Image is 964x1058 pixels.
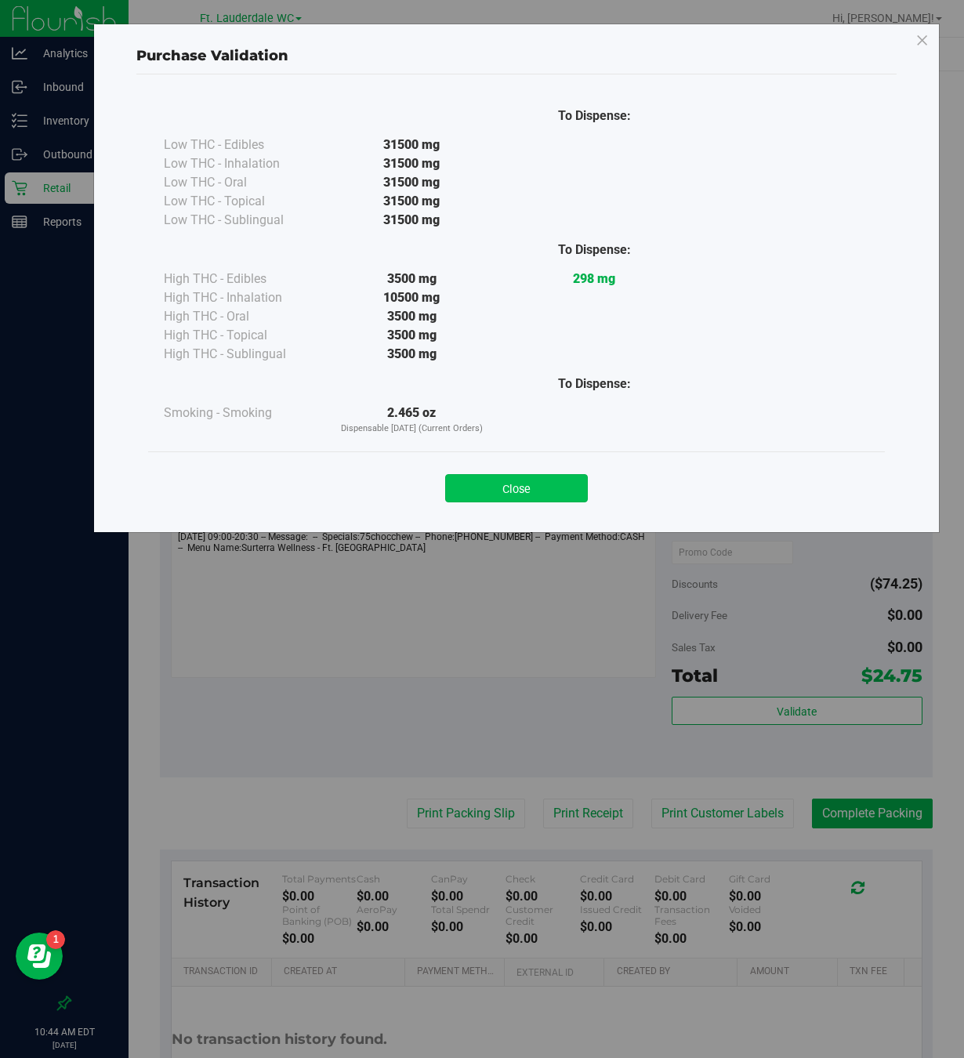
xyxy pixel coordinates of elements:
div: Low THC - Inhalation [164,154,321,173]
div: High THC - Edibles [164,270,321,288]
div: Low THC - Oral [164,173,321,192]
div: 3500 mg [321,345,503,364]
div: 3500 mg [321,326,503,345]
div: To Dispense: [503,107,686,125]
div: 2.465 oz [321,404,503,436]
button: Close [445,474,588,502]
div: 31500 mg [321,192,503,211]
div: Smoking - Smoking [164,404,321,422]
div: 31500 mg [321,136,503,154]
div: High THC - Oral [164,307,321,326]
iframe: Resource center unread badge [46,930,65,949]
div: 3500 mg [321,307,503,326]
div: 31500 mg [321,154,503,173]
div: High THC - Topical [164,326,321,345]
div: To Dispense: [503,375,686,393]
div: 3500 mg [321,270,503,288]
div: 31500 mg [321,211,503,230]
div: Low THC - Edibles [164,136,321,154]
div: Low THC - Sublingual [164,211,321,230]
div: 31500 mg [321,173,503,192]
div: Low THC - Topical [164,192,321,211]
span: Purchase Validation [136,47,288,64]
iframe: Resource center [16,933,63,980]
div: To Dispense: [503,241,686,259]
div: High THC - Inhalation [164,288,321,307]
p: Dispensable [DATE] (Current Orders) [321,422,503,436]
strong: 298 mg [573,271,615,286]
div: 10500 mg [321,288,503,307]
div: High THC - Sublingual [164,345,321,364]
